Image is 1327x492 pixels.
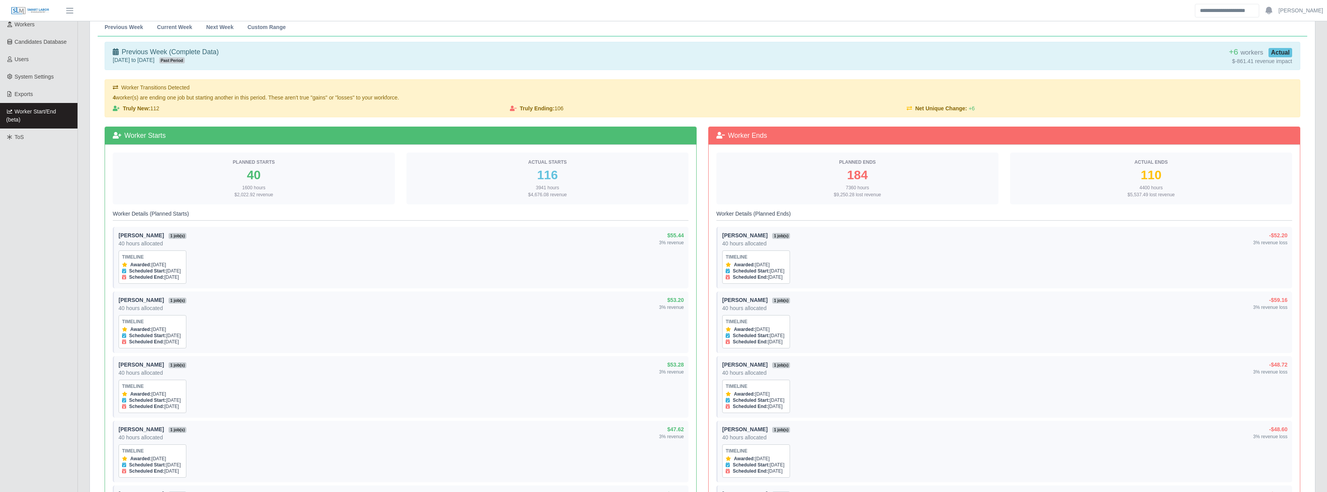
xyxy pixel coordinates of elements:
strong: Truly Ending: [520,105,554,111]
div: [DATE] [122,391,183,397]
span: 1 job(s) [169,233,186,239]
span: 1 job(s) [772,427,790,433]
div: 3% revenue loss [1253,369,1287,375]
span: Users [15,56,29,62]
p: [DATE] to [DATE] [113,56,895,64]
strong: Awarded: [734,327,755,332]
div: -$52.20 [1253,231,1287,240]
div: Planned Starts [119,159,389,166]
div: $55.44 [659,231,684,240]
div: 3941 hours $4,676.08 revenue [413,184,682,198]
div: [DATE] [726,391,787,397]
strong: Scheduled End: [129,468,164,474]
div: Timeline [726,254,787,260]
div: 3% revenue loss [1253,434,1287,440]
img: SLM Logo [11,7,50,15]
div: 3% revenue loss [1253,240,1287,246]
span: +6 [969,105,975,111]
strong: Scheduled Start: [129,398,166,403]
div: 40 [119,169,389,181]
div: -$59.16 [1253,296,1287,304]
strong: Scheduled End: [733,404,768,409]
strong: 4 [113,94,116,101]
h5: Worker Ends [716,132,1292,140]
div: [DATE] [122,397,183,403]
span: Past Period [159,57,185,63]
div: 40 hours allocated [722,434,790,441]
div: 3% revenue loss [1253,304,1287,310]
div: 184 [723,169,992,181]
span: 1 job(s) [772,298,790,304]
div: $47.62 [659,425,684,434]
div: [DATE] [122,274,183,280]
div: 3% revenue [659,369,684,375]
h6: Worker Details (Planned Starts) [113,211,688,221]
span: 1 job(s) [169,362,186,369]
span: System Settings [15,74,54,80]
div: [DATE] [726,462,787,468]
strong: [PERSON_NAME] [722,297,768,303]
span: Current Week [157,24,192,30]
div: [DATE] [122,403,183,410]
div: $53.28 [659,361,684,369]
strong: Scheduled Start: [733,462,769,468]
strong: Scheduled End: [733,274,768,280]
div: 3% revenue [659,304,684,310]
div: [DATE] [726,397,787,403]
div: Actual Ends [1016,159,1286,166]
strong: Scheduled End: [733,468,768,474]
div: [DATE] [122,326,183,333]
div: -$48.72 [1253,361,1287,369]
strong: Scheduled End: [733,339,768,345]
div: [DATE] [726,468,787,474]
div: [DATE] [122,333,183,339]
div: [DATE] [122,462,183,468]
span: Custom Range [248,24,286,30]
span: Previous Week [105,24,143,30]
strong: [PERSON_NAME] [722,362,768,368]
strong: Scheduled Start: [733,398,769,403]
small: workers [1241,49,1263,56]
div: Actual Starts [413,159,682,166]
div: 3% revenue [659,240,684,246]
span: +6 [1229,47,1238,56]
strong: Scheduled Start: [129,462,166,468]
h5: Previous Week (Complete Data) [113,48,895,56]
strong: [PERSON_NAME] [119,232,164,238]
a: [PERSON_NAME] [1279,7,1323,15]
div: 112 [107,105,504,112]
span: 1 job(s) [772,362,790,369]
div: 40 hours allocated [119,369,186,377]
span: ToS [15,134,24,140]
strong: Awarded: [130,262,151,267]
div: [DATE] [122,268,183,274]
span: Worker Start/End (beta) [6,108,56,123]
div: 40 hours allocated [119,240,186,247]
strong: Awarded: [130,391,151,397]
h5: Worker Starts [113,132,688,140]
div: -$48.60 [1253,425,1287,434]
strong: Awarded: [130,327,151,332]
h6: Worker Transitions Detected [113,84,1292,91]
div: $53.20 [659,296,684,304]
strong: Scheduled End: [129,404,164,409]
div: Timeline [122,383,183,389]
div: 7360 hours $9,250.28 lost revenue [723,184,992,198]
div: Timeline [122,254,183,260]
p: worker(s) are ending one job but starting another in this period. These aren't true "gains" or "l... [113,94,1292,101]
div: [DATE] [122,262,183,268]
span: 1 job(s) [772,233,790,239]
strong: [PERSON_NAME] [119,362,164,368]
strong: Scheduled End: [129,339,164,345]
div: [DATE] [726,326,787,333]
strong: Truly New: [123,105,150,111]
strong: Awarded: [734,456,755,461]
strong: Awarded: [734,262,755,267]
div: Timeline [726,319,787,325]
div: [DATE] [726,456,787,462]
strong: [PERSON_NAME] [119,297,164,303]
div: Timeline [726,383,787,389]
strong: [PERSON_NAME] [722,232,768,238]
div: Timeline [726,448,787,454]
div: 110 [1016,169,1286,181]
